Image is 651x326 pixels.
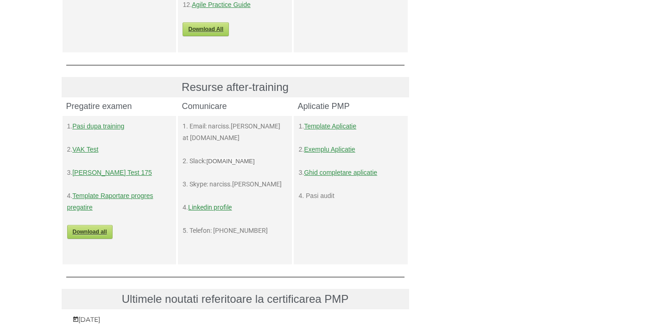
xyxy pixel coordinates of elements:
[183,121,287,144] p: 1. Email: narciss.[PERSON_NAME] at [DOMAIN_NAME]
[67,225,113,239] a: Download all
[188,204,232,211] a: Linkedin profile
[182,102,288,110] h4: Comunicare
[72,169,152,176] a: [PERSON_NAME] Test 175
[183,22,229,36] a: Download All
[304,169,377,176] a: Ghid completare aplicatie
[304,146,355,153] a: Exemplu Aplicatie
[67,192,153,211] a: Template Raportare progres pregatire
[298,190,403,202] p: 4. Pasi audit
[67,190,172,213] p: 4.
[183,155,287,167] p: 2. Slack:
[298,121,403,132] p: 1.
[67,121,172,132] p: 1.
[297,102,404,110] h4: Aplicatie PMP
[73,315,100,324] span: [DATE]
[72,146,98,153] a: VAK Test
[183,202,287,213] p: 4.
[183,179,287,190] p: 3. Skype: narciss.[PERSON_NAME]
[67,144,172,155] p: 2.
[206,158,254,165] span: [DOMAIN_NAME]
[298,167,403,179] p: 3.
[66,294,405,305] h3: Ultimele noutati referitoare la certificarea PMP
[66,102,173,110] h4: Pregatire examen
[192,1,251,8] a: Agile Practice Guide
[304,122,356,130] a: Template Aplicatie
[183,225,287,237] p: 5. Telefon: [PHONE_NUMBER]
[298,144,403,155] p: 2.
[72,122,124,130] a: Pasi dupa training
[66,82,405,93] h3: Resurse after-training
[67,167,172,179] p: 3.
